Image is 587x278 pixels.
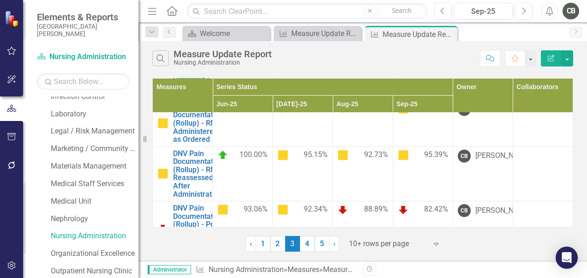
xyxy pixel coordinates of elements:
td: Double-Click to Edit [453,146,513,201]
img: Caution [157,118,168,129]
td: Double-Click to Edit Right Click for Context Menu [153,201,213,256]
a: Nursing Administration [209,265,284,274]
a: 1 [256,236,270,252]
img: On Target [217,150,228,161]
a: Measures [288,265,319,274]
span: Search [392,7,412,14]
a: 5 [315,236,329,252]
button: Sep-25 [454,3,513,19]
button: CB [563,3,579,19]
a: DNV Pain Documentation (Rollup) - Post IV [MEDICAL_DATA] Assessment Completed [173,204,230,253]
img: Caution [277,150,288,161]
td: Double-Click to Edit Right Click for Context Menu [153,100,213,146]
input: Search Below... [37,73,129,90]
span: 92.34% [304,204,328,215]
a: DNV Pain Documentation (Rollup) - RN Reassessed After Administration [173,150,223,199]
div: Open Intercom Messenger [556,247,578,269]
a: Laboratory [51,109,138,120]
a: Nursing Administration [51,231,138,242]
td: Double-Click to Edit [513,146,573,201]
img: ClearPoint Strategy [5,10,21,26]
a: Nephrology [51,214,138,224]
div: Measure Update Report [174,49,272,59]
img: Caution [398,150,409,161]
div: CB [458,204,471,217]
a: Medical Staff Services [51,179,138,189]
span: Elements & Reports [37,12,129,23]
span: 95.39% [424,150,448,161]
a: Marketing / Community Services [51,144,138,154]
img: Caution [337,150,348,161]
a: Outpatient Nursing Clinic [51,266,138,277]
span: 95.15% [304,150,328,161]
input: Search ClearPoint... [187,3,427,19]
div: » » [196,265,356,275]
a: Legal / Risk Management [51,126,138,137]
span: ‹ [250,239,252,248]
div: Measure Update Report [383,29,455,40]
td: Double-Click to Edit [453,201,513,256]
a: Measure Update Report [276,28,359,39]
img: Caution [277,204,288,215]
img: Caution [157,168,168,179]
a: Organizational Excellence [51,248,138,259]
span: 93.06% [244,204,268,215]
span: 3 [285,236,300,252]
img: Below Plan [337,204,348,215]
img: Below Plan [398,204,409,215]
a: 2 [270,236,285,252]
div: [PERSON_NAME] [475,205,531,216]
div: Nursing Administration [174,59,272,66]
img: Below Plan [157,223,168,234]
span: 100.00% [240,150,268,161]
span: › [333,239,335,248]
td: Double-Click to Edit Right Click for Context Menu [153,146,213,201]
span: 92.73% [364,150,388,161]
div: Measure Update Report [291,28,359,39]
a: Welcome [185,28,268,39]
a: Nursing Administration [37,52,129,62]
span: 82.42% [424,204,448,215]
small: [GEOGRAPHIC_DATA][PERSON_NAME] [37,23,129,38]
div: Sep-25 [457,6,509,17]
td: Double-Click to Edit [513,100,573,146]
div: Welcome [200,28,268,39]
img: Caution [217,204,228,215]
span: Administrator [148,265,191,274]
td: Double-Click to Edit [453,100,513,146]
a: Materials Management [51,161,138,172]
span: 88.89% [364,204,388,215]
button: Search [379,5,425,18]
a: DNV Pain Documentation (Rollup) - RN Administered as Ordered [173,103,223,144]
div: CB [458,150,471,163]
div: [PERSON_NAME] [475,151,531,161]
td: Double-Click to Edit [513,201,573,256]
a: Infection Control [51,91,138,102]
a: 4 [300,236,315,252]
a: Medical Unit [51,196,138,207]
div: Measure Update Report [323,265,399,274]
